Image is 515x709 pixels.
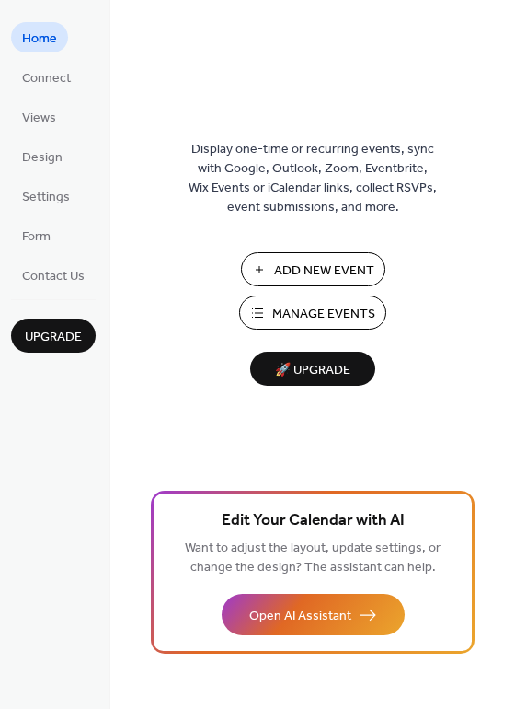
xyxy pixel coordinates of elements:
[22,227,51,247] span: Form
[272,305,375,324] span: Manage Events
[11,101,67,132] a: Views
[11,260,96,290] a: Contact Us
[274,262,374,281] span: Add New Event
[22,267,85,286] span: Contact Us
[239,296,386,330] button: Manage Events
[22,69,71,88] span: Connect
[22,29,57,49] span: Home
[189,140,437,217] span: Display one-time or recurring events, sync with Google, Outlook, Zoom, Eventbrite, Wix Events or ...
[249,607,351,626] span: Open AI Assistant
[11,22,68,52] a: Home
[25,328,82,347] span: Upgrade
[185,536,441,580] span: Want to adjust the layout, update settings, or change the design? The assistant can help.
[11,62,82,92] a: Connect
[11,141,74,171] a: Design
[11,319,96,353] button: Upgrade
[250,352,375,386] button: 🚀 Upgrade
[11,220,62,250] a: Form
[261,358,364,383] span: 🚀 Upgrade
[22,148,63,168] span: Design
[22,109,56,128] span: Views
[11,180,81,211] a: Settings
[222,508,405,534] span: Edit Your Calendar with AI
[222,594,405,635] button: Open AI Assistant
[241,252,385,286] button: Add New Event
[22,188,70,207] span: Settings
